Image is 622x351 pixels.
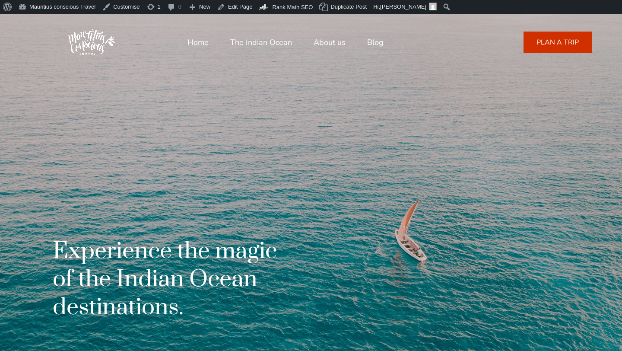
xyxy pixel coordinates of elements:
a: The Indian Ocean [230,32,292,53]
a: PLAN A TRIP [524,32,592,53]
a: Home [187,32,209,53]
a: Blog [367,32,384,53]
a: About us [314,32,346,53]
h1: Experience the magic of the Indian Ocean destinations. [53,237,289,322]
span: Rank Math SEO [272,4,313,10]
span: [PERSON_NAME] [380,3,426,10]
